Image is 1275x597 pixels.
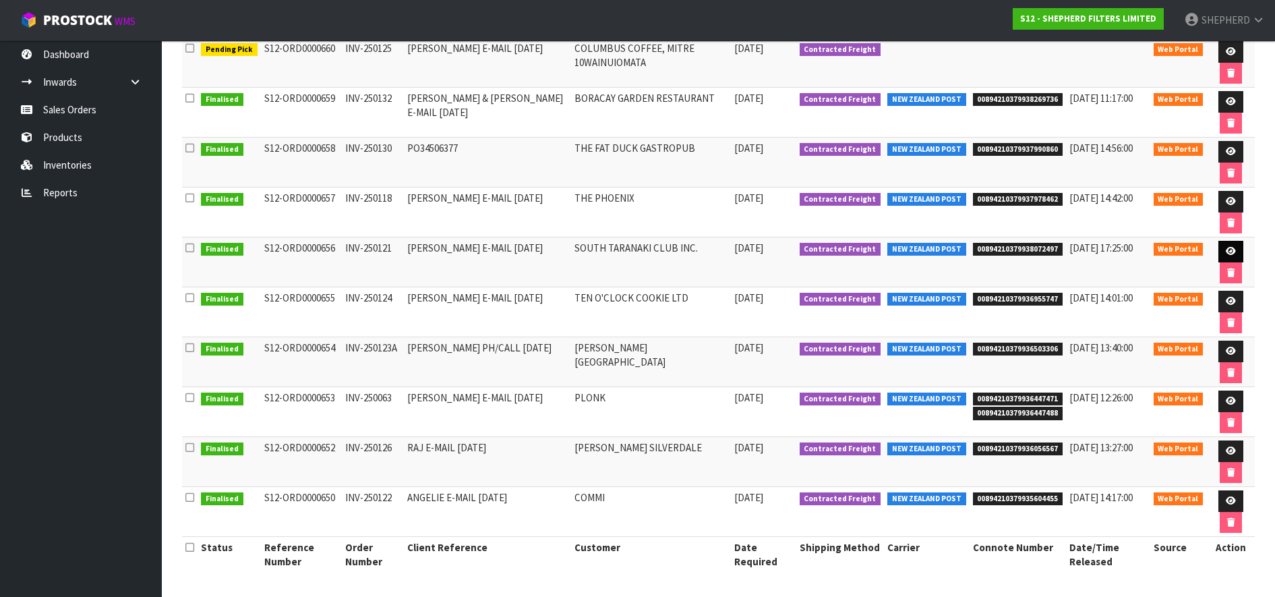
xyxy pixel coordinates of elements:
span: 00894210379937990860 [973,143,1063,157]
th: Carrier [884,537,970,573]
span: Web Portal [1154,193,1204,206]
span: Finalised [201,243,243,256]
span: 00894210379935604455 [973,492,1063,506]
td: S12-ORD0000657 [261,188,343,237]
span: Finalised [201,143,243,157]
th: Date/Time Released [1066,537,1150,573]
td: S12-ORD0000660 [261,37,343,88]
span: [DATE] 14:01:00 [1069,291,1133,304]
span: Web Portal [1154,43,1204,57]
th: Reference Number [261,537,343,573]
span: 00894210379936955747 [973,293,1063,306]
span: [DATE] 13:27:00 [1069,441,1133,454]
span: Web Portal [1154,393,1204,406]
span: NEW ZEALAND POST [887,293,966,306]
span: 00894210379937978462 [973,193,1063,206]
span: Web Portal [1154,93,1204,107]
span: 00894210379936503306 [973,343,1063,356]
span: [DATE] 11:17:00 [1069,92,1133,105]
span: Web Portal [1154,143,1204,157]
span: 00894210379938072497 [973,243,1063,256]
td: TEN O'CLOCK COOKIE LTD [571,287,731,337]
span: 00894210379936447488 [973,407,1063,420]
span: SHEPHERD [1202,13,1250,26]
td: S12-ORD0000654 [261,337,343,387]
td: [PERSON_NAME] PH/CALL [DATE] [404,337,572,387]
td: S12-ORD0000659 [261,88,343,138]
span: 00894210379936056567 [973,443,1063,456]
td: RAJ E-MAIL [DATE] [404,437,572,487]
span: [DATE] 14:56:00 [1069,142,1133,154]
th: Client Reference [404,537,572,573]
th: Connote Number [970,537,1067,573]
td: INV-250121 [342,237,404,287]
small: WMS [115,15,136,28]
span: Contracted Freight [800,293,881,306]
span: Contracted Freight [800,143,881,157]
span: NEW ZEALAND POST [887,343,966,356]
th: Shipping Method [796,537,885,573]
td: SOUTH TARANAKI CLUB INC. [571,237,731,287]
span: Web Portal [1154,243,1204,256]
td: S12-ORD0000656 [261,237,343,287]
span: [DATE] 14:42:00 [1069,192,1133,204]
span: ProStock [43,11,112,29]
td: S12-ORD0000655 [261,287,343,337]
span: Contracted Freight [800,443,881,456]
th: Order Number [342,537,404,573]
span: 00894210379936447471 [973,393,1063,406]
td: [PERSON_NAME] E-MAIL [DATE] [404,387,572,437]
td: THE FAT DUCK GASTROPUB [571,138,731,188]
span: [DATE] 12:26:00 [1069,391,1133,404]
span: Contracted Freight [800,243,881,256]
td: [PERSON_NAME] E-MAIL [DATE] [404,287,572,337]
span: Web Portal [1154,293,1204,306]
span: Pending Pick [201,43,258,57]
span: [DATE] [734,441,763,454]
td: INV-250132 [342,88,404,138]
td: INV-250118 [342,188,404,237]
td: S12-ORD0000653 [261,387,343,437]
td: COMMI [571,487,731,537]
span: Finalised [201,193,243,206]
span: Contracted Freight [800,93,881,107]
span: Web Portal [1154,443,1204,456]
span: NEW ZEALAND POST [887,93,966,107]
span: [DATE] 14:17:00 [1069,491,1133,504]
span: Contracted Freight [800,393,881,406]
td: PO34506377 [404,138,572,188]
td: INV-250125 [342,37,404,88]
span: Contracted Freight [800,43,881,57]
td: PLONK [571,387,731,437]
td: COLUMBUS COFFEE, MITRE 10WAINUIOMATA [571,37,731,88]
span: Finalised [201,343,243,356]
td: INV-250063 [342,387,404,437]
span: [DATE] [734,341,763,354]
span: [DATE] [734,42,763,55]
img: cube-alt.png [20,11,37,28]
span: Contracted Freight [800,343,881,356]
span: [DATE] [734,291,763,304]
span: Finalised [201,393,243,406]
span: NEW ZEALAND POST [887,492,966,506]
th: Action [1206,537,1255,573]
span: Finalised [201,293,243,306]
td: S12-ORD0000650 [261,487,343,537]
th: Status [198,537,261,573]
td: INV-250130 [342,138,404,188]
td: INV-250123A [342,337,404,387]
span: [DATE] [734,241,763,254]
td: INV-250126 [342,437,404,487]
th: Date Required [731,537,796,573]
td: [PERSON_NAME] E-MAIL [DATE] [404,37,572,88]
span: [DATE] [734,491,763,504]
td: [PERSON_NAME] & [PERSON_NAME] E-MAIL [DATE] [404,88,572,138]
span: Contracted Freight [800,492,881,506]
td: INV-250122 [342,487,404,537]
th: Source [1150,537,1207,573]
span: Finalised [201,492,243,506]
td: [PERSON_NAME] E-MAIL [DATE] [404,188,572,237]
span: Web Portal [1154,343,1204,356]
td: [PERSON_NAME][GEOGRAPHIC_DATA] [571,337,731,387]
span: Finalised [201,93,243,107]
